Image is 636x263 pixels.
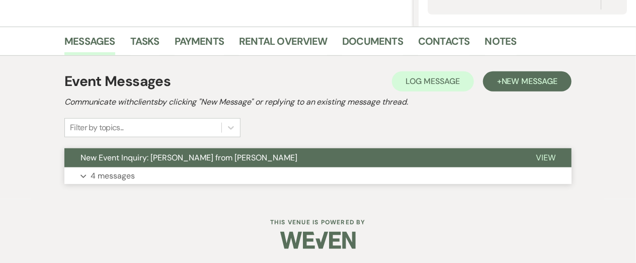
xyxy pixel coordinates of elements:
[64,33,115,55] a: Messages
[130,33,160,55] a: Tasks
[406,76,460,86] span: Log Message
[64,167,572,185] button: 4 messages
[392,71,474,92] button: Log Message
[64,71,171,92] h1: Event Messages
[64,96,572,108] h2: Communicate with clients by clicking "New Message" or replying to an existing message thread.
[64,148,520,167] button: New Event Inquiry: [PERSON_NAME] from [PERSON_NAME]
[175,33,224,55] a: Payments
[502,76,558,86] span: New Message
[70,122,124,134] div: Filter by topics...
[483,71,572,92] button: +New Message
[239,33,327,55] a: Rental Overview
[280,223,356,258] img: Weven Logo
[520,148,572,167] button: View
[485,33,517,55] a: Notes
[418,33,470,55] a: Contacts
[81,152,297,163] span: New Event Inquiry: [PERSON_NAME] from [PERSON_NAME]
[536,152,555,163] span: View
[91,169,135,183] p: 4 messages
[342,33,403,55] a: Documents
